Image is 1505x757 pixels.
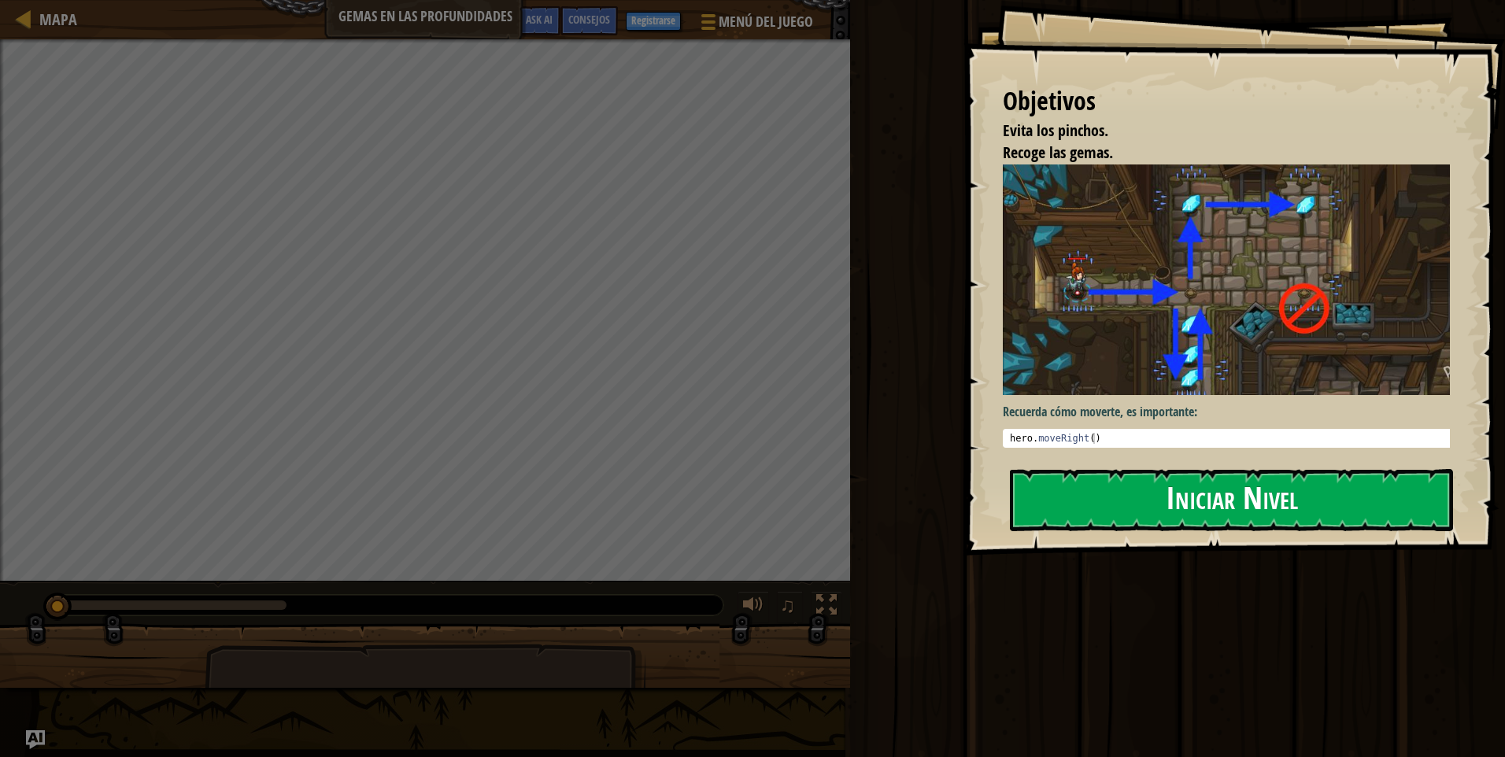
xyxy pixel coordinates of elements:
li: Evita los pinchos. [983,120,1446,142]
button: Menú del Juego [689,6,823,43]
span: Menú del Juego [719,12,813,32]
span: Mapa [39,9,77,30]
button: Ajustar volúmen [738,591,769,623]
div: Objetivos [1003,83,1450,120]
span: Consejos [568,12,610,27]
button: Alterna pantalla completa. [811,591,842,623]
button: Iniciar Nivel [1010,469,1453,531]
button: Ask AI [518,6,560,35]
span: Evita los pinchos. [1003,120,1108,141]
span: Recoge las gemas. [1003,142,1113,163]
button: Ask AI [26,730,45,749]
span: ♫ [780,593,796,617]
li: Recoge las gemas. [983,142,1446,164]
button: ♫ [777,591,804,623]
a: Mapa [31,9,77,30]
button: Registrarse [626,12,681,31]
img: Gemas en las profundidades [1003,164,1462,395]
p: Recuerda cómo moverte, es importante: [1003,403,1462,421]
span: Ask AI [526,12,553,27]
